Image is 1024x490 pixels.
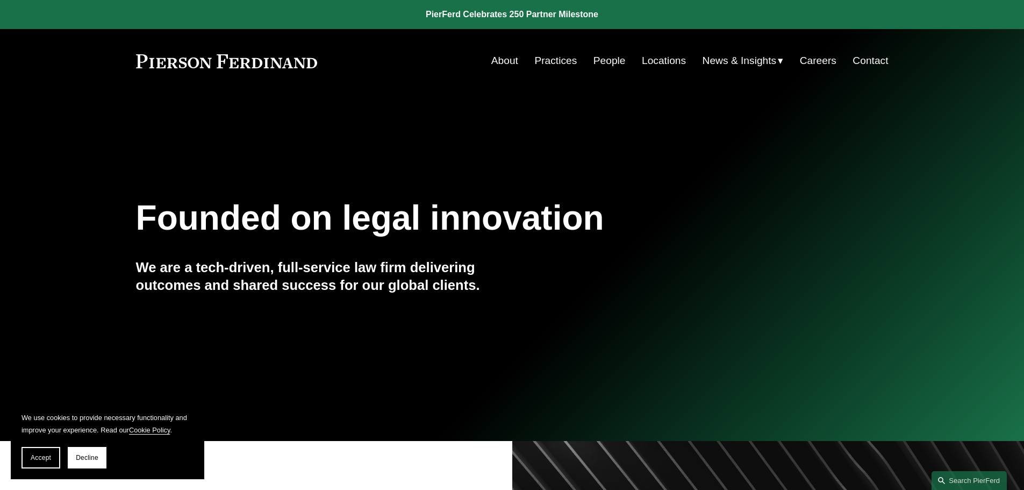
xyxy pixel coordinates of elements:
[534,51,577,71] a: Practices
[703,51,784,71] a: folder dropdown
[31,454,51,461] span: Accept
[593,51,626,71] a: People
[800,51,836,71] a: Careers
[932,471,1007,490] a: Search this site
[136,259,512,294] h4: We are a tech-driven, full-service law firm delivering outcomes and shared success for our global...
[129,426,170,434] a: Cookie Policy
[22,447,60,468] button: Accept
[22,411,194,436] p: We use cookies to provide necessary functionality and improve your experience. Read our .
[76,454,98,461] span: Decline
[136,198,763,238] h1: Founded on legal innovation
[853,51,888,71] a: Contact
[491,51,518,71] a: About
[11,401,204,479] section: Cookie banner
[703,52,777,70] span: News & Insights
[68,447,106,468] button: Decline
[642,51,686,71] a: Locations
